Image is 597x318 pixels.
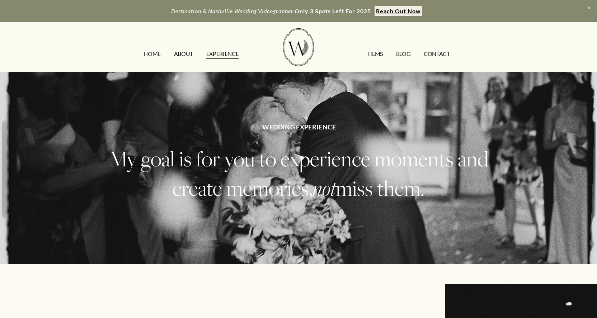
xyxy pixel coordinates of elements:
a: Reach Out Now [375,6,422,16]
a: Blog [396,48,411,60]
strong: WEDDING EXPERIENCE [262,123,335,131]
strong: Reach Out Now [376,8,420,14]
a: CONTACT [424,48,450,60]
a: EXPERIENCE [206,48,239,60]
a: HOME [144,48,161,60]
a: ABOUT [174,48,193,60]
em: not [312,174,336,202]
img: Wild Fern Weddings [283,28,314,66]
h2: My goal is for you to experience moments and create memories, miss them. [84,144,513,203]
a: FILMS [367,48,383,60]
